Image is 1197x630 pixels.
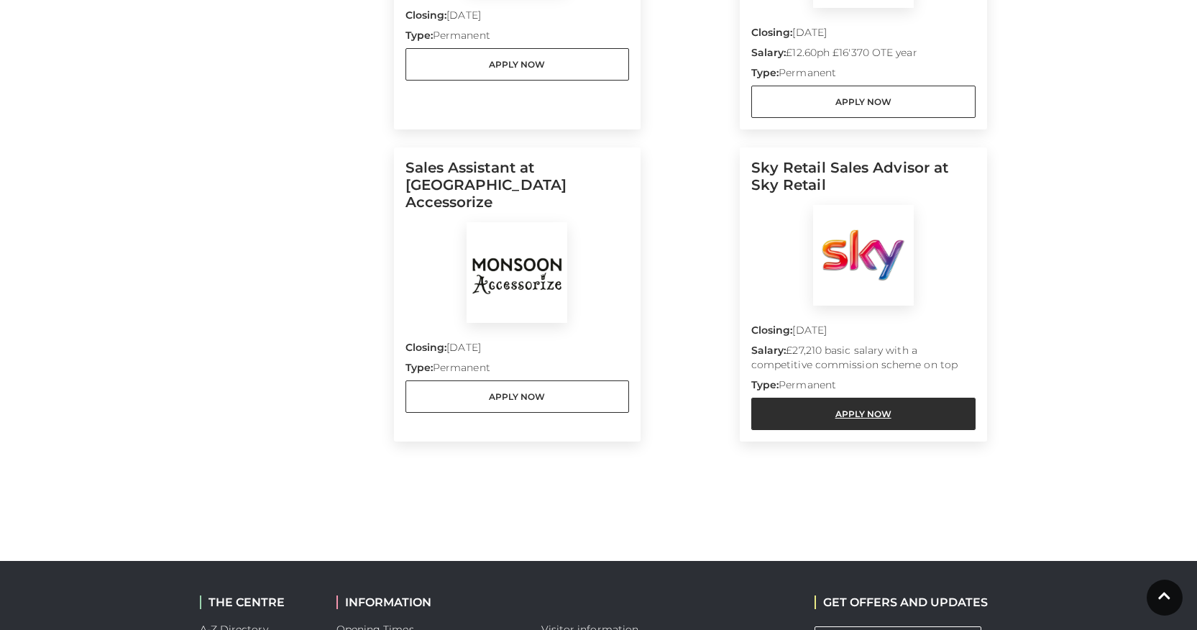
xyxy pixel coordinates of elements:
h2: GET OFFERS AND UPDATES [815,595,988,609]
h2: INFORMATION [336,595,520,609]
img: Monsoon [467,222,567,323]
strong: Salary: [751,46,786,59]
p: £12.60ph £16'370 OTE year [751,45,976,65]
strong: Closing: [751,26,793,39]
a: Apply Now [405,380,630,413]
p: Permanent [405,360,630,380]
img: Sky Retail [813,205,914,306]
strong: Type: [405,29,433,42]
p: [DATE] [405,340,630,360]
strong: Salary: [751,344,786,357]
strong: Type: [751,66,779,79]
p: £27,210 basic salary with a competitive commission scheme on top [751,343,976,378]
strong: Type: [405,361,433,374]
strong: Closing: [405,9,447,22]
a: Apply Now [405,48,630,81]
p: [DATE] [751,25,976,45]
strong: Type: [751,378,779,391]
h5: Sky Retail Sales Advisor at Sky Retail [751,159,976,205]
p: [DATE] [405,8,630,28]
p: [DATE] [751,323,976,343]
p: Permanent [405,28,630,48]
a: Apply Now [751,86,976,118]
p: Permanent [751,65,976,86]
strong: Closing: [751,324,793,337]
a: Apply Now [751,398,976,430]
h2: THE CENTRE [200,595,315,609]
h5: Sales Assistant at [GEOGRAPHIC_DATA] Accessorize [405,159,630,222]
strong: Closing: [405,341,447,354]
p: Permanent [751,378,976,398]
